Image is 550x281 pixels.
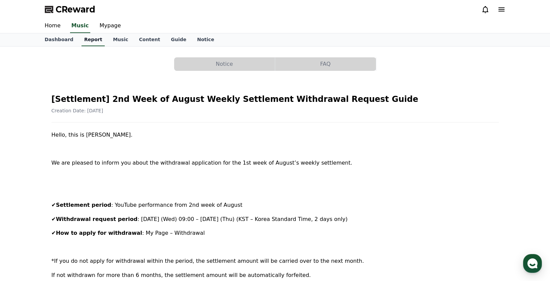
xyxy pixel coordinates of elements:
span: : My Page – Withdrawal [142,230,205,236]
span: Settings [100,224,116,229]
span: Hello, this is [PERSON_NAME]. [52,132,133,138]
span: Creation Date: [DATE] [52,108,103,113]
span: ✔ [52,216,56,222]
span: We are pleased to inform you about the withdrawal application for the 1st week of August’s weekly... [52,160,352,166]
a: Music [70,19,90,33]
a: Report [82,33,105,46]
strong: Withdrawal request period [56,216,137,222]
span: ✔ [52,202,56,208]
strong: How to apply for withdrawal [56,230,142,236]
h2: [Settlement] 2nd Week of August Weekly Settlement Withdrawal Request Guide [52,94,499,105]
strong: Settlement period [56,202,111,208]
span: : YouTube performance from 2nd week of August [111,202,242,208]
a: Notice [192,33,220,46]
span: ✔ [52,230,56,236]
a: Content [134,33,166,46]
a: CReward [45,4,95,15]
span: : [DATE] (Wed) 09:00 – [DATE] (Thu) (KST – Korea Standard Time, 2 days only) [137,216,348,222]
a: Home [2,214,44,231]
a: Mypage [94,19,126,33]
a: Music [107,33,133,46]
span: CReward [56,4,95,15]
span: *If you do not apply for withdrawal within the period, the settlement amount will be carried over... [52,258,364,264]
a: Guide [165,33,192,46]
a: Dashboard [39,33,79,46]
span: Home [17,224,29,229]
a: Settings [87,214,129,231]
a: Home [39,19,66,33]
span: If not withdrawn for more than 6 months, the settlement amount will be automatically forfeited. [52,272,311,278]
button: FAQ [275,57,376,71]
a: Messages [44,214,87,231]
span: Messages [56,224,76,230]
button: Notice [174,57,275,71]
